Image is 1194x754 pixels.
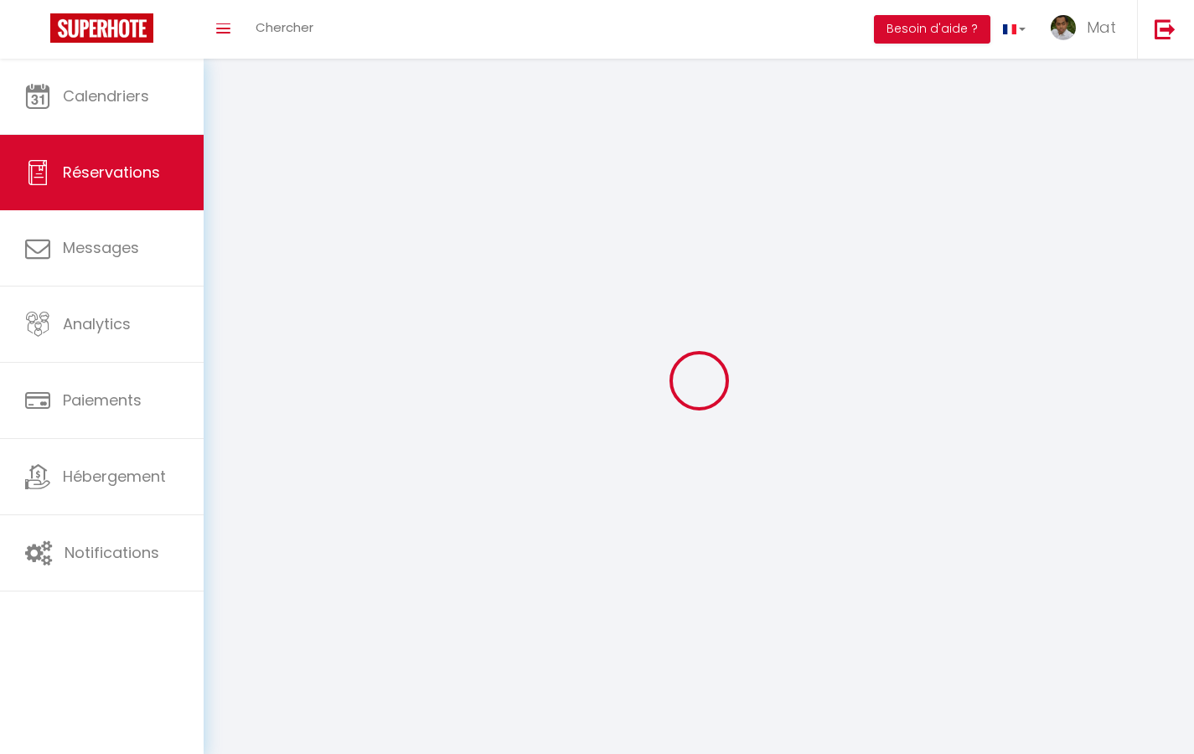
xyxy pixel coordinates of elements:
[50,13,153,43] img: Super Booking
[65,542,159,563] span: Notifications
[63,466,166,487] span: Hébergement
[256,18,313,36] span: Chercher
[1087,17,1116,38] span: Mat
[874,15,990,44] button: Besoin d'aide ?
[63,313,131,334] span: Analytics
[1155,18,1176,39] img: logout
[63,85,149,106] span: Calendriers
[63,390,142,411] span: Paiements
[1051,15,1076,40] img: ...
[13,7,64,57] button: Ouvrir le widget de chat LiveChat
[63,237,139,258] span: Messages
[63,162,160,183] span: Réservations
